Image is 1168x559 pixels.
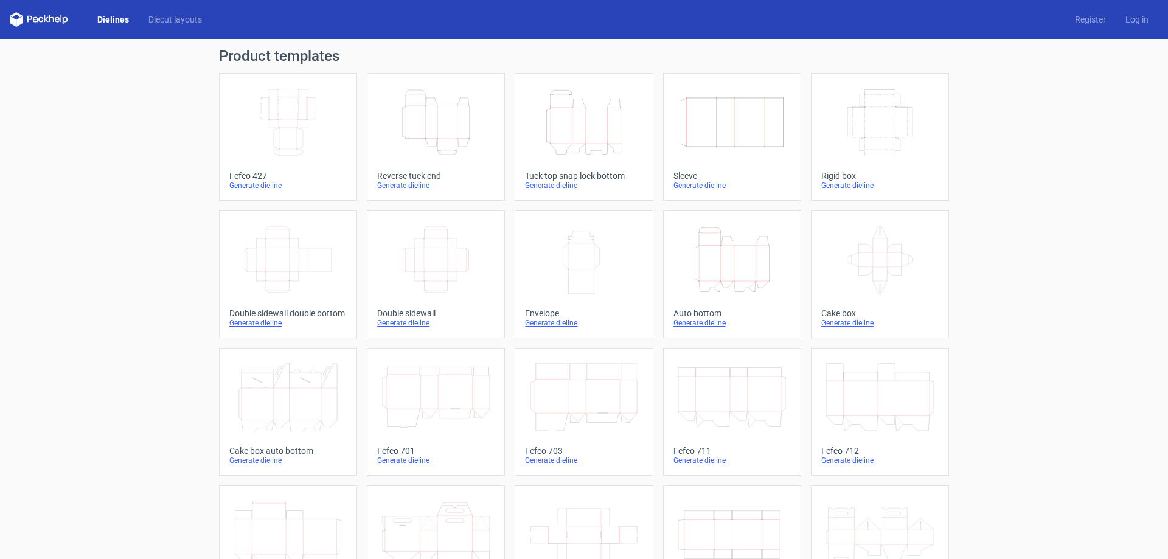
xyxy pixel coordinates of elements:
[811,73,949,201] a: Rigid boxGenerate dieline
[663,210,801,338] a: Auto bottomGenerate dieline
[525,318,642,328] div: Generate dieline
[525,446,642,456] div: Fefco 703
[673,446,791,456] div: Fefco 711
[367,348,505,476] a: Fefco 701Generate dieline
[229,318,347,328] div: Generate dieline
[139,13,212,26] a: Diecut layouts
[377,171,495,181] div: Reverse tuck end
[219,210,357,338] a: Double sidewall double bottomGenerate dieline
[821,446,939,456] div: Fefco 712
[663,348,801,476] a: Fefco 711Generate dieline
[811,348,949,476] a: Fefco 712Generate dieline
[1065,13,1116,26] a: Register
[229,171,347,181] div: Fefco 427
[229,181,347,190] div: Generate dieline
[377,181,495,190] div: Generate dieline
[673,171,791,181] div: Sleeve
[673,456,791,465] div: Generate dieline
[219,73,357,201] a: Fefco 427Generate dieline
[515,210,653,338] a: EnvelopeGenerate dieline
[673,318,791,328] div: Generate dieline
[525,171,642,181] div: Tuck top snap lock bottom
[821,456,939,465] div: Generate dieline
[821,171,939,181] div: Rigid box
[663,73,801,201] a: SleeveGenerate dieline
[367,210,505,338] a: Double sidewallGenerate dieline
[515,73,653,201] a: Tuck top snap lock bottomGenerate dieline
[525,308,642,318] div: Envelope
[515,348,653,476] a: Fefco 703Generate dieline
[219,49,949,63] h1: Product templates
[377,308,495,318] div: Double sidewall
[219,348,357,476] a: Cake box auto bottomGenerate dieline
[367,73,505,201] a: Reverse tuck endGenerate dieline
[88,13,139,26] a: Dielines
[525,456,642,465] div: Generate dieline
[229,456,347,465] div: Generate dieline
[821,308,939,318] div: Cake box
[673,308,791,318] div: Auto bottom
[229,446,347,456] div: Cake box auto bottom
[821,318,939,328] div: Generate dieline
[377,446,495,456] div: Fefco 701
[673,181,791,190] div: Generate dieline
[377,456,495,465] div: Generate dieline
[821,181,939,190] div: Generate dieline
[811,210,949,338] a: Cake boxGenerate dieline
[377,318,495,328] div: Generate dieline
[229,308,347,318] div: Double sidewall double bottom
[525,181,642,190] div: Generate dieline
[1116,13,1158,26] a: Log in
